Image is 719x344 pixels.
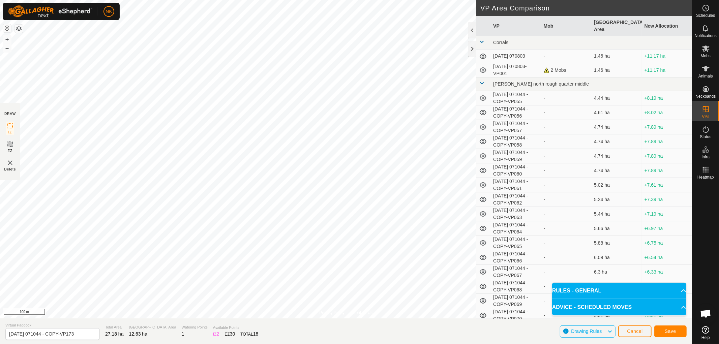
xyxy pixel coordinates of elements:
[544,138,589,145] div: -
[642,279,692,294] td: +6.56 ha
[700,135,711,139] span: Status
[182,324,208,330] span: Watering Points
[618,325,652,337] button: Cancel
[591,50,641,63] td: 1.46 ha
[490,178,541,192] td: [DATE] 071044 - COPY-VP061
[642,105,692,120] td: +8.02 ha
[490,134,541,149] td: [DATE] 071044 - COPY-VP058
[544,95,589,102] div: -
[4,167,16,172] span: Delete
[544,53,589,60] div: -
[591,105,641,120] td: 4.61 ha
[544,283,589,290] div: -
[3,44,11,52] button: –
[544,167,589,174] div: -
[353,310,372,316] a: Contact Us
[490,163,541,178] td: [DATE] 071044 - COPY-VP060
[701,155,710,159] span: Infra
[490,207,541,221] td: [DATE] 071044 - COPY-VP063
[105,331,124,337] span: 27.18 ha
[544,269,589,276] div: -
[654,325,687,337] button: Save
[642,192,692,207] td: +7.39 ha
[544,153,589,160] div: -
[129,324,176,330] span: [GEOGRAPHIC_DATA] Area
[642,163,692,178] td: +7.89 ha
[642,134,692,149] td: +7.89 ha
[696,13,715,18] span: Schedules
[591,178,641,192] td: 5.02 ha
[591,192,641,207] td: 5.24 ha
[552,299,686,315] p-accordion-header: ADVICE - SCHEDULED MOVES
[696,304,716,324] div: Open chat
[3,35,11,43] button: +
[182,331,184,337] span: 1
[541,16,591,36] th: Mob
[552,303,632,311] span: ADVICE - SCHEDULED MOVES
[571,329,602,334] span: Drawing Rules
[6,159,14,167] img: VP
[490,91,541,105] td: [DATE] 071044 - COPY-VP055
[642,221,692,236] td: +6.97 ha
[627,329,643,334] span: Cancel
[544,124,589,131] div: -
[230,331,235,337] span: 30
[695,34,717,38] span: Notifications
[490,265,541,279] td: [DATE] 071044 - COPY-VP067
[490,236,541,250] td: [DATE] 071044 - COPY-VP065
[591,236,641,250] td: 5.88 ha
[8,5,92,18] img: Gallagher Logo
[642,120,692,134] td: +7.89 ha
[490,221,541,236] td: [DATE] 071044 - COPY-VP064
[642,265,692,279] td: +6.33 ha
[591,163,641,178] td: 4.74 ha
[105,324,124,330] span: Total Area
[701,54,711,58] span: Mobs
[642,207,692,221] td: +7.19 ha
[490,279,541,294] td: [DATE] 071044 - COPY-VP068
[493,40,508,45] span: Corrals
[591,250,641,265] td: 6.09 ha
[697,175,714,179] span: Heatmap
[253,331,259,337] span: 18
[493,81,589,87] span: [PERSON_NAME] north rough quarter middle
[692,323,719,342] a: Help
[544,109,589,116] div: -
[665,329,676,334] span: Save
[129,331,148,337] span: 12.63 ha
[217,331,219,337] span: 2
[591,149,641,163] td: 4.74 ha
[213,331,219,338] div: IZ
[698,74,713,78] span: Animals
[544,312,589,319] div: -
[642,63,692,77] td: +11.17 ha
[106,8,112,15] span: NK
[591,221,641,236] td: 5.66 ha
[591,279,641,294] td: 6.07 ha
[695,94,716,98] span: Neckbands
[591,265,641,279] td: 6.3 ha
[642,149,692,163] td: +7.89 ha
[591,134,641,149] td: 4.74 ha
[591,91,641,105] td: 4.44 ha
[544,67,589,74] div: 2 Mobs
[642,50,692,63] td: +11.17 ha
[4,111,16,116] div: DRAW
[642,236,692,250] td: +6.75 ha
[8,148,13,153] span: EZ
[544,182,589,189] div: -
[642,16,692,36] th: New Allocation
[490,105,541,120] td: [DATE] 071044 - COPY-VP056
[552,283,686,299] p-accordion-header: RULES - GENERAL
[15,25,23,33] button: Map Layers
[490,63,541,77] td: [DATE] 070803-VP001
[701,336,710,340] span: Help
[544,196,589,203] div: -
[224,331,235,338] div: EZ
[591,16,641,36] th: [GEOGRAPHIC_DATA] Area
[642,250,692,265] td: +6.54 ha
[544,298,589,305] div: -
[490,192,541,207] td: [DATE] 071044 - COPY-VP062
[240,331,258,338] div: TOTAL
[3,24,11,32] button: Reset Map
